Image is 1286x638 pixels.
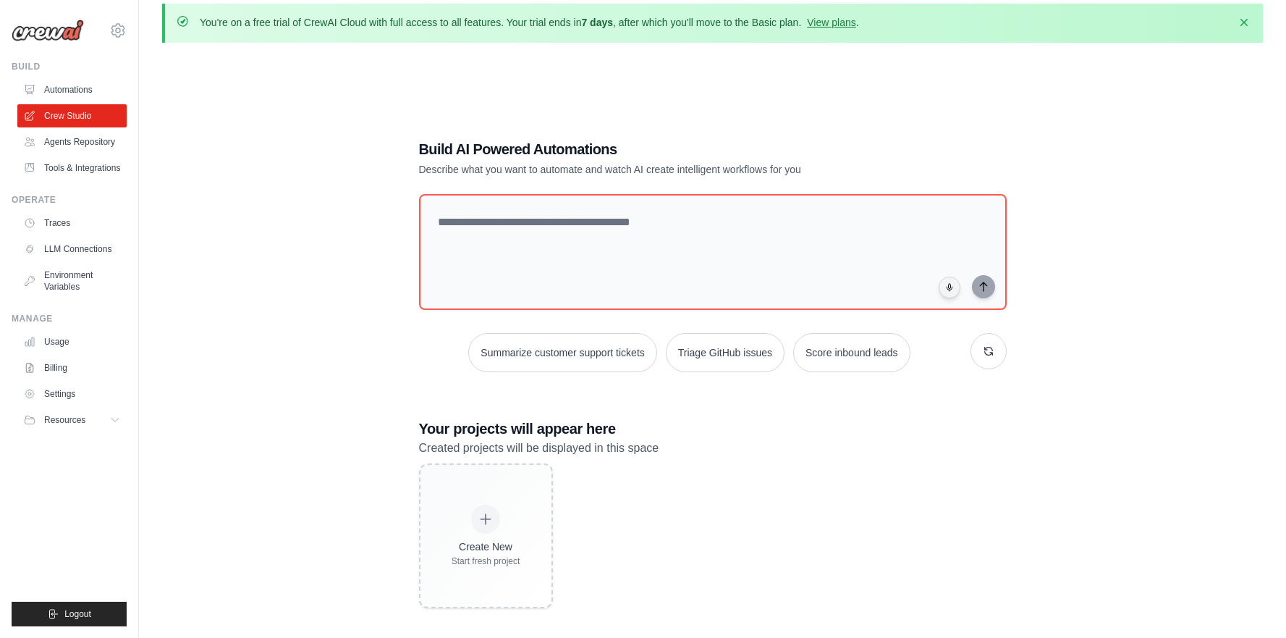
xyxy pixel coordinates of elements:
[452,555,520,567] div: Start fresh project
[17,156,127,180] a: Tools & Integrations
[17,408,127,432] button: Resources
[12,194,127,206] div: Operate
[17,130,127,154] a: Agents Repository
[419,419,1007,439] h3: Your projects will appear here
[12,20,84,41] img: Logo
[12,602,127,626] button: Logout
[419,139,905,159] h1: Build AI Powered Automations
[17,78,127,101] a: Automations
[17,330,127,353] a: Usage
[807,17,855,28] a: View plans
[17,104,127,127] a: Crew Studio
[17,356,127,379] a: Billing
[17,382,127,406] a: Settings
[12,313,127,324] div: Manage
[200,15,859,30] p: You're on a free trial of CrewAI Cloud with full access to all features. Your trial ends in , aft...
[452,540,520,554] div: Create New
[419,162,905,177] p: Describe what you want to automate and watch AI create intelligent workflows for you
[939,277,960,298] button: Click to speak your automation idea
[793,333,910,372] button: Score inbound leads
[581,17,613,28] strong: 7 days
[419,439,1007,458] p: Created projects will be displayed in this space
[666,333,784,372] button: Triage GitHub issues
[12,61,127,72] div: Build
[64,608,91,620] span: Logout
[970,333,1007,369] button: Get new suggestions
[17,211,127,235] a: Traces
[44,414,85,426] span: Resources
[468,333,656,372] button: Summarize customer support tickets
[17,264,127,298] a: Environment Variables
[17,238,127,261] a: LLM Connections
